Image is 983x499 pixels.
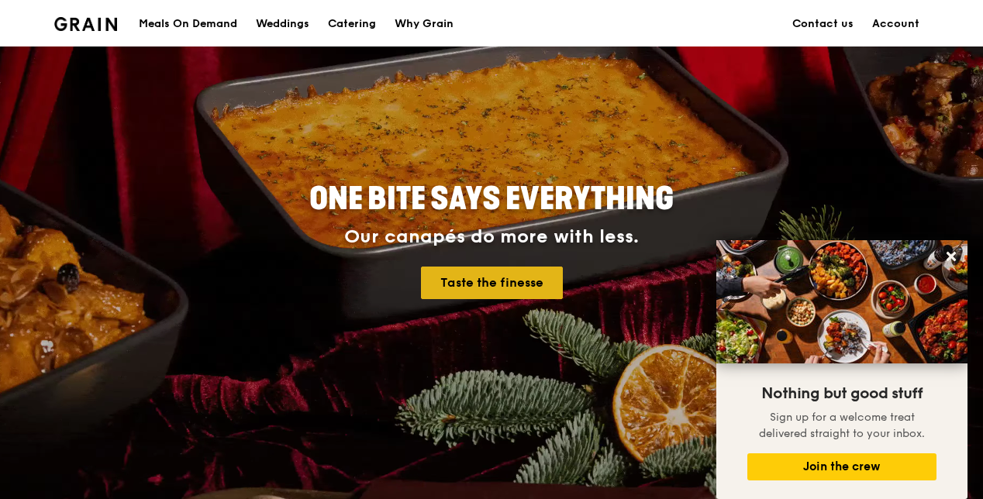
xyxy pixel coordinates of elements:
[54,17,117,31] img: Grain
[759,411,925,440] span: Sign up for a welcome treat delivered straight to your inbox.
[939,244,964,269] button: Close
[256,1,309,47] div: Weddings
[747,453,936,480] button: Join the crew
[319,1,385,47] a: Catering
[395,1,454,47] div: Why Grain
[783,1,863,47] a: Contact us
[309,181,674,218] span: ONE BITE SAYS EVERYTHING
[328,1,376,47] div: Catering
[716,240,967,363] img: DSC07876-Edit02-Large.jpeg
[863,1,929,47] a: Account
[385,1,463,47] a: Why Grain
[421,267,563,299] a: Taste the finesse
[247,1,319,47] a: Weddings
[212,226,771,248] div: Our canapés do more with less.
[761,384,923,403] span: Nothing but good stuff
[139,1,237,47] div: Meals On Demand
